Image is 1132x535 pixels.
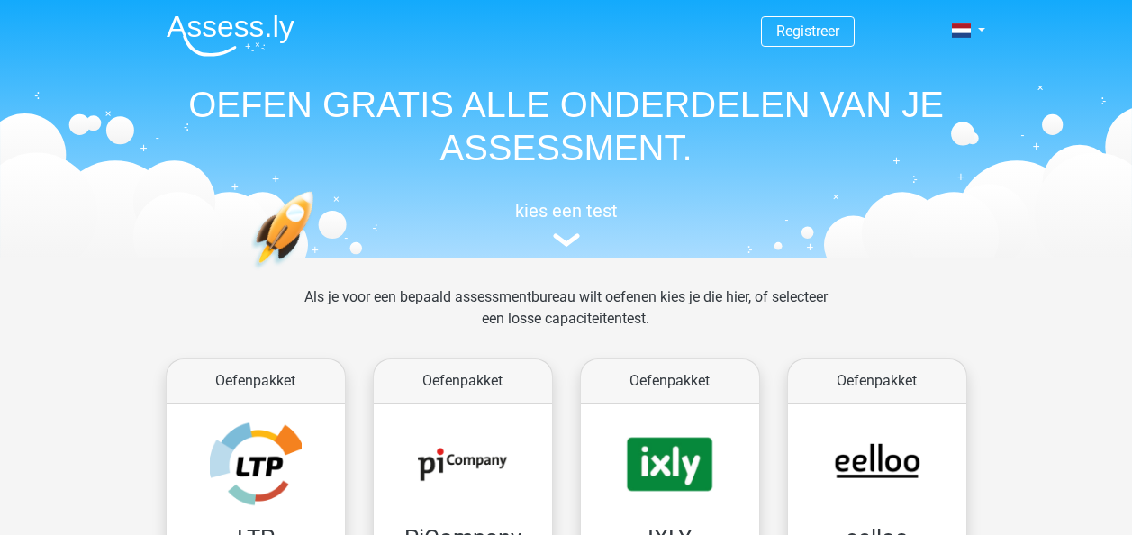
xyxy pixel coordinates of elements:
[290,286,842,351] div: Als je voor een bepaald assessmentbureau wilt oefenen kies je die hier, of selecteer een losse ca...
[776,23,839,40] a: Registreer
[251,191,384,354] img: oefenen
[553,233,580,247] img: assessment
[152,83,981,169] h1: OEFEN GRATIS ALLE ONDERDELEN VAN JE ASSESSMENT.
[152,200,981,248] a: kies een test
[167,14,294,57] img: Assessly
[152,200,981,222] h5: kies een test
